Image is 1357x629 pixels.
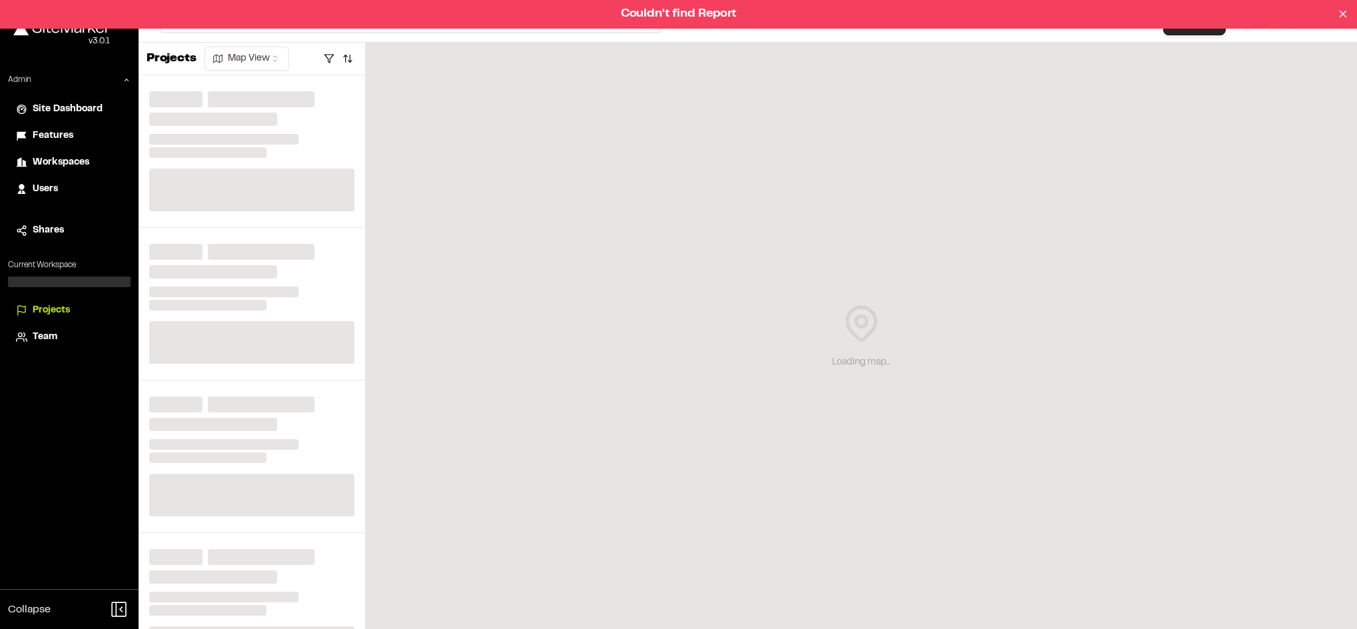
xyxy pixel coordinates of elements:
[16,129,123,143] a: Features
[16,182,123,197] a: Users
[16,303,123,318] a: Projects
[33,129,73,143] span: Features
[16,330,123,344] a: Team
[33,223,64,238] span: Shares
[147,50,197,68] p: Projects
[8,602,51,618] span: Collapse
[8,259,131,271] p: Current Workspace
[33,303,70,318] span: Projects
[33,155,89,170] span: Workspaces
[33,102,103,117] span: Site Dashboard
[33,182,58,197] span: Users
[13,35,110,47] div: Oh geez...please don't...
[8,74,31,86] p: Admin
[16,155,123,170] a: Workspaces
[16,102,123,117] a: Site Dashboard
[832,355,890,370] div: Loading map...
[16,223,123,238] a: Shares
[33,330,57,344] span: Team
